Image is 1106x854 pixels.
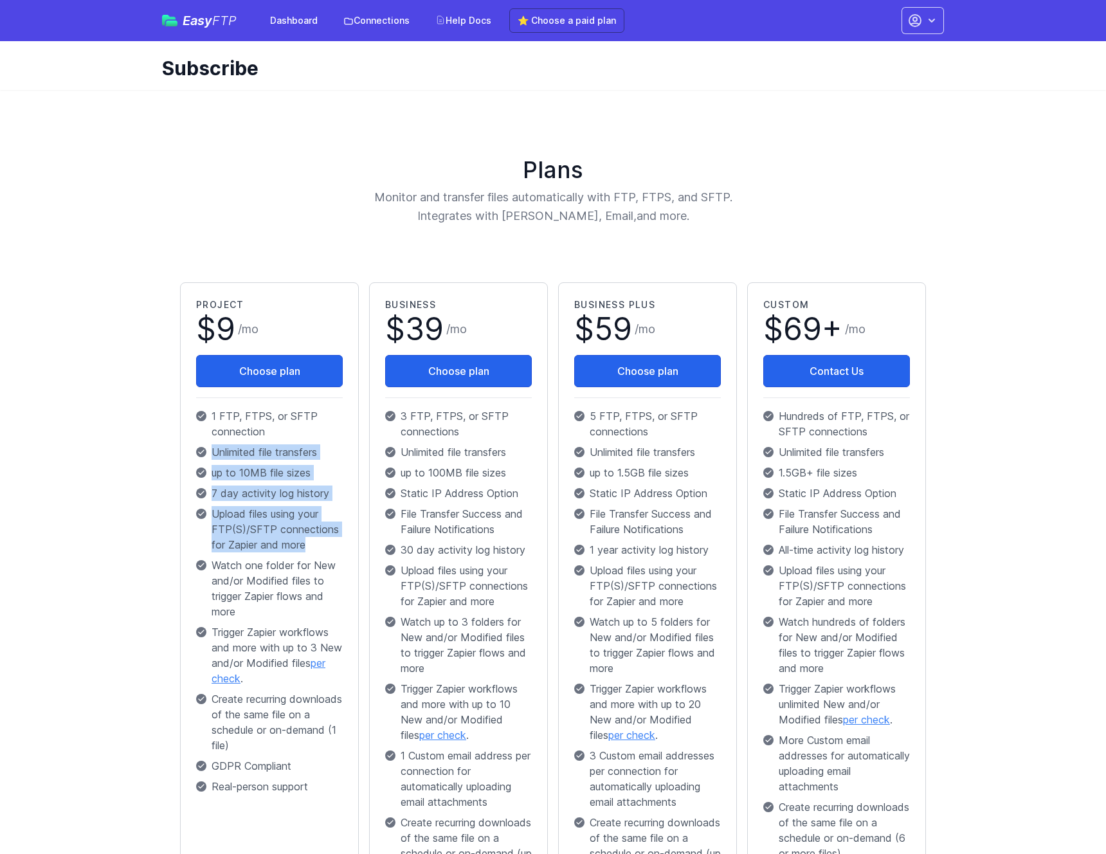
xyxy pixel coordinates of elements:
[183,14,237,27] span: Easy
[574,748,721,810] p: 3 Custom email addresses per connection for automatically uploading email attachments
[574,506,721,537] p: File Transfer Success and Failure Notifications
[212,624,343,686] span: Trigger Zapier workflows and more with up to 3 New and/or Modified files .
[419,729,466,741] a: per check
[385,314,444,345] span: $
[574,355,721,387] button: Choose plan
[428,9,499,32] a: Help Docs
[385,298,532,311] h2: Business
[196,486,343,501] p: 7 day activity log history
[196,314,235,345] span: $
[162,15,177,26] img: easyftp_logo.png
[162,14,237,27] a: EasyFTP
[608,729,655,741] a: per check
[509,8,624,33] a: ⭐ Choose a paid plan
[385,748,532,810] p: 1 Custom email address per connection for automatically uploading email attachments
[242,322,258,336] span: mo
[196,558,343,619] p: Watch one folder for New and/or Modified files to trigger Zapier flows and more
[196,691,343,753] p: Create recurring downloads of the same file on a schedule or on-demand (1 file)
[196,408,343,439] p: 1 FTP, FTPS, or SFTP connection
[262,9,325,32] a: Dashboard
[385,614,532,676] p: Watch up to 3 folders for New and/or Modified files to trigger Zapier flows and more
[574,314,632,345] span: $
[763,465,910,480] p: 1.5GB+ file sizes
[783,310,842,348] span: 69+
[385,355,532,387] button: Choose plan
[763,486,910,501] p: Static IP Address Option
[763,314,842,345] span: $
[574,486,721,501] p: Static IP Address Option
[301,188,805,226] p: Monitor and transfer files automatically with FTP, FTPS, and SFTP. Integrates with [PERSON_NAME],...
[1042,790,1091,839] iframe: Drift Widget Chat Controller
[196,506,343,552] p: Upload files using your FTP(S)/SFTP connections for Zapier and more
[763,542,910,558] p: All-time activity log history
[212,13,237,28] span: FTP
[574,614,721,676] p: Watch up to 5 folders for New and/or Modified files to trigger Zapier flows and more
[385,563,532,609] p: Upload files using your FTP(S)/SFTP connections for Zapier and more
[763,298,910,311] h2: Custom
[574,542,721,558] p: 1 year activity log history
[175,157,931,183] h1: Plans
[763,614,910,676] p: Watch hundreds of folders for New and/or Modified files to trigger Zapier flows and more
[446,320,467,338] span: /
[196,355,343,387] button: Choose plan
[574,444,721,460] p: Unlimited file transfers
[238,320,258,338] span: /
[196,465,343,480] p: up to 10MB file sizes
[590,681,721,743] span: Trigger Zapier workflows and more with up to 20 New and/or Modified files .
[574,408,721,439] p: 5 FTP, FTPS, or SFTP connections
[385,542,532,558] p: 30 day activity log history
[385,506,532,537] p: File Transfer Success and Failure Notifications
[574,563,721,609] p: Upload files using your FTP(S)/SFTP connections for Zapier and more
[196,779,343,794] p: Real-person support
[196,444,343,460] p: Unlimited file transfers
[849,322,866,336] span: mo
[385,486,532,501] p: Static IP Address Option
[405,310,444,348] span: 39
[763,355,910,387] a: Contact Us
[763,506,910,537] p: File Transfer Success and Failure Notifications
[845,320,866,338] span: /
[594,310,632,348] span: 59
[779,681,910,727] span: Trigger Zapier workflows unlimited New and/or Modified files .
[385,408,532,439] p: 3 FTP, FTPS, or SFTP connections
[574,465,721,480] p: up to 1.5GB file sizes
[635,320,655,338] span: /
[385,465,532,480] p: up to 100MB file sizes
[574,298,721,311] h2: Business Plus
[763,732,910,794] p: More Custom email addresses for automatically uploading email attachments
[450,322,467,336] span: mo
[763,563,910,609] p: Upload files using your FTP(S)/SFTP connections for Zapier and more
[196,758,343,774] p: GDPR Compliant
[639,322,655,336] span: mo
[763,408,910,439] p: Hundreds of FTP, FTPS, or SFTP connections
[196,298,343,311] h2: Project
[843,713,890,726] a: per check
[763,444,910,460] p: Unlimited file transfers
[162,57,934,80] h1: Subscribe
[212,657,325,685] a: per check
[385,444,532,460] p: Unlimited file transfers
[401,681,532,743] span: Trigger Zapier workflows and more with up to 10 New and/or Modified files .
[216,310,235,348] span: 9
[336,9,417,32] a: Connections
